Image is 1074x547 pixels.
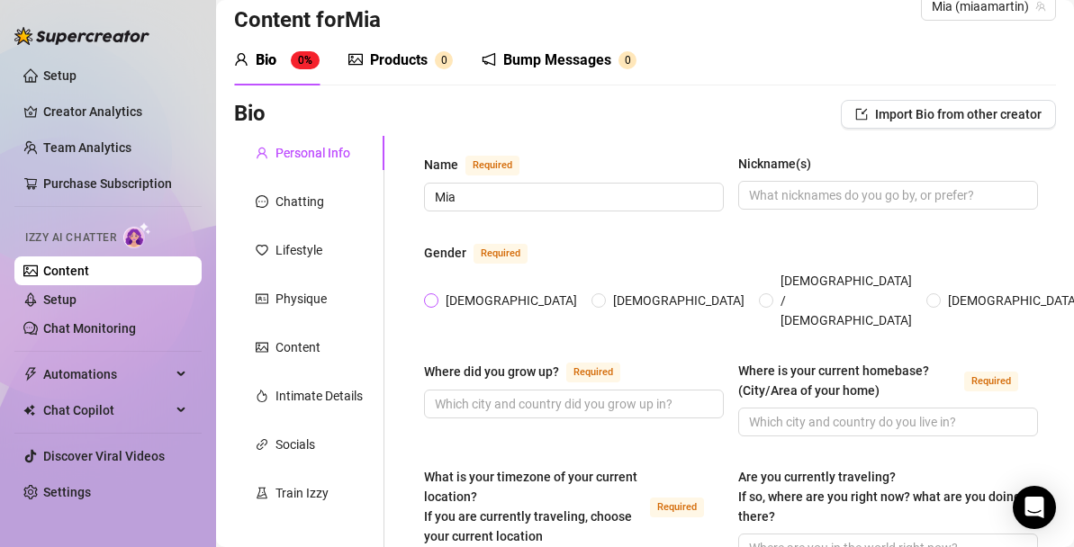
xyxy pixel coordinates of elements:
span: experiment [256,487,268,499]
a: Content [43,264,89,278]
div: Bio [256,49,276,71]
span: Required [474,244,528,264]
span: Required [566,363,620,382]
div: Personal Info [275,143,350,163]
sup: 0 [435,51,453,69]
div: Nickname(s) [738,154,811,174]
a: Setup [43,292,77,307]
label: Nickname(s) [738,154,824,174]
sup: 0 [618,51,636,69]
span: link [256,438,268,451]
span: heart [256,244,268,256]
span: Import Bio from other creator [875,107,1042,121]
div: Lifestyle [275,240,322,260]
img: Chat Copilot [23,404,35,417]
label: Where did you grow up? [424,361,640,382]
span: thunderbolt [23,367,38,381]
h3: Content for Mia [234,6,381,35]
a: Settings [43,485,91,499]
input: Where is your current homebase? (City/Area of your home) [749,412,1024,432]
div: Name [424,155,458,175]
div: Physique [275,289,327,309]
span: Are you currently traveling? If so, where are you right now? what are you doing there? [738,470,1021,524]
div: Socials [275,435,315,454]
div: Open Intercom Messenger [1013,486,1056,529]
img: logo-BBDzfeDw.svg [14,27,149,45]
span: idcard [256,292,268,305]
label: Name [424,154,539,175]
span: What is your timezone of your current location? If you are currently traveling, choose your curre... [424,470,637,543]
span: Automations [43,360,171,389]
input: Nickname(s) [749,185,1024,205]
img: AI Chatter [123,222,151,248]
div: Products [370,49,428,71]
div: Bump Messages [503,49,611,71]
input: Name [435,187,709,207]
span: team [1035,1,1046,12]
div: Gender [424,243,466,263]
button: Import Bio from other creator [841,100,1056,129]
a: Setup [43,68,77,83]
span: user [256,147,268,159]
span: notification [482,52,496,67]
span: [DEMOGRAPHIC_DATA] [438,291,584,310]
span: [DEMOGRAPHIC_DATA] [606,291,752,310]
div: Intimate Details [275,386,363,406]
span: Chat Copilot [43,396,171,425]
label: Where is your current homebase? (City/Area of your home) [738,361,1038,400]
div: Train Izzy [275,483,329,503]
div: Where did you grow up? [424,362,559,381]
a: Team Analytics [43,140,131,155]
span: Required [465,156,519,175]
span: picture [348,52,363,67]
span: Required [650,498,704,517]
a: Purchase Subscription [43,176,172,191]
sup: 0% [291,51,320,69]
span: [DEMOGRAPHIC_DATA] / [DEMOGRAPHIC_DATA] [773,271,919,330]
span: message [256,195,268,208]
div: Chatting [275,192,324,211]
div: Where is your current homebase? (City/Area of your home) [738,361,957,400]
a: Creator Analytics [43,97,187,126]
input: Where did you grow up? [435,394,709,414]
a: Discover Viral Videos [43,449,165,463]
span: user [234,52,248,67]
span: import [855,108,868,121]
h3: Bio [234,100,266,129]
label: Gender [424,242,547,264]
span: Required [964,372,1018,391]
span: picture [256,341,268,354]
span: Izzy AI Chatter [25,229,116,247]
a: Chat Monitoring [43,321,136,336]
div: Content [275,337,320,357]
span: fire [256,390,268,402]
